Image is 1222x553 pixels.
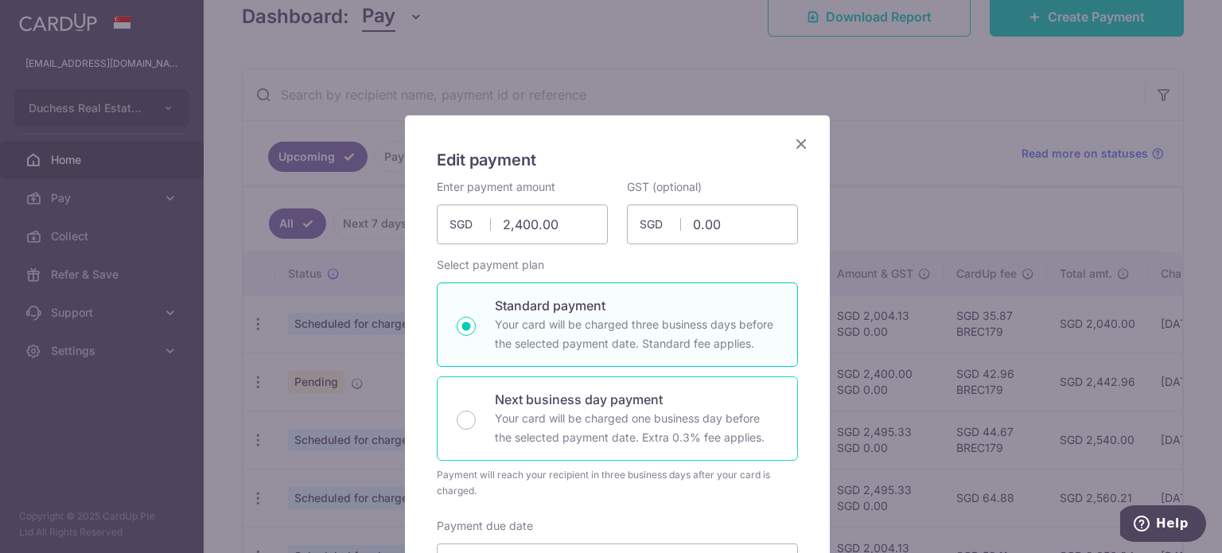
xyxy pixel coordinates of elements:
input: 0.00 [437,204,608,244]
button: Close [792,134,811,154]
p: Next business day payment [495,390,778,409]
label: GST (optional) [627,179,702,195]
div: Payment will reach your recipient in three business days after your card is charged. [437,467,798,499]
p: Standard payment [495,296,778,315]
input: 0.00 [627,204,798,244]
label: Enter payment amount [437,179,555,195]
span: SGD [640,216,681,232]
span: SGD [449,216,491,232]
iframe: Opens a widget where you can find more information [1120,505,1206,545]
p: Your card will be charged one business day before the selected payment date. Extra 0.3% fee applies. [495,409,778,447]
h5: Edit payment [437,147,798,173]
p: Your card will be charged three business days before the selected payment date. Standard fee appl... [495,315,778,353]
label: Payment due date [437,518,533,534]
label: Select payment plan [437,257,544,273]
